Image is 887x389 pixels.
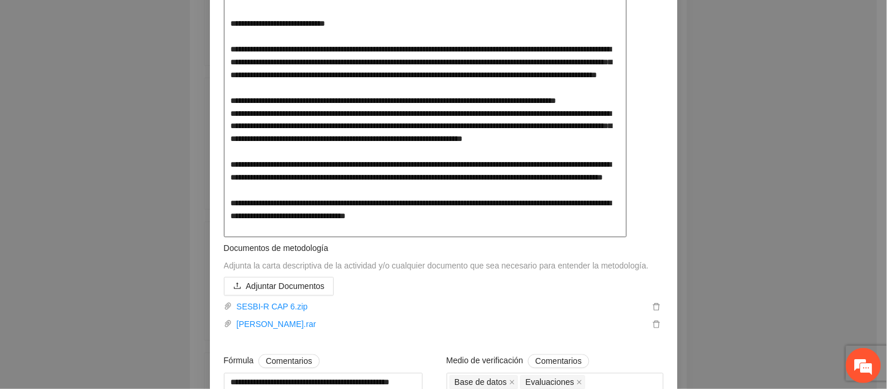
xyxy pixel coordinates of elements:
button: delete [650,301,664,314]
span: Estamos en línea. [68,128,161,246]
a: [PERSON_NAME].rar [232,318,650,331]
button: delete [650,318,664,331]
span: Comentarios [536,355,582,368]
span: Evaluaciones [526,376,574,389]
a: SESBI-R CAP 6.zip [232,301,650,314]
span: Adjuntar Documentos [246,280,325,293]
button: Medio de verificación [528,354,589,369]
span: delete [650,303,663,311]
textarea: Escriba su mensaje y pulse “Intro” [6,262,223,303]
span: paper-clip [224,320,232,328]
span: uploadAdjuntar Documentos [224,282,334,291]
span: Comentarios [266,355,312,368]
span: Medio de verificación [447,354,590,369]
div: Minimizar ventana de chat en vivo [192,6,220,34]
span: delete [650,321,663,329]
button: Fórmula [258,354,320,369]
span: paper-clip [224,302,232,311]
span: Base de datos [455,376,508,389]
span: Adjunta la carta descriptiva de la actividad y/o cualquier documento que sea necesario para enten... [224,261,649,271]
span: close [577,380,582,385]
div: Chatee con nosotros ahora [61,60,196,75]
span: close [509,380,515,385]
span: Fórmula [224,354,320,369]
button: uploadAdjuntar Documentos [224,277,334,296]
span: upload [233,282,241,291]
span: Documentos de metodología [224,244,329,253]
